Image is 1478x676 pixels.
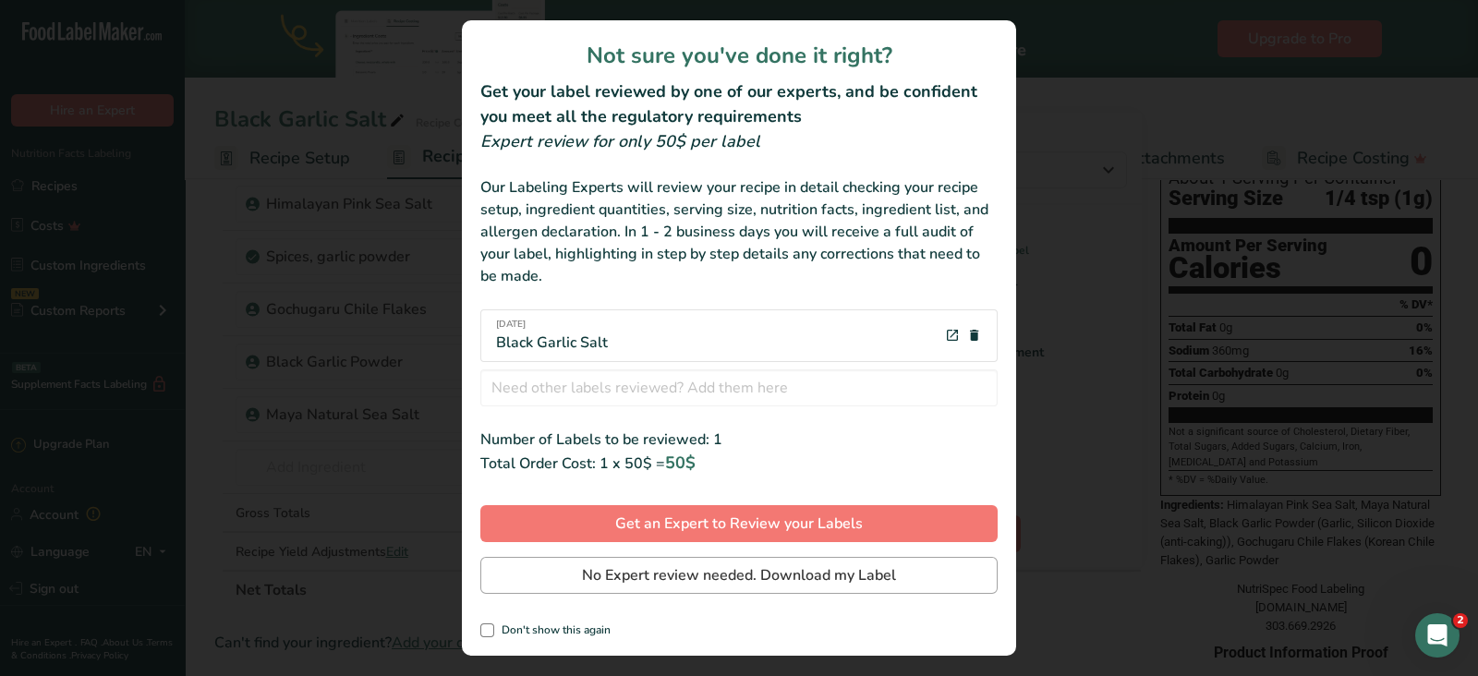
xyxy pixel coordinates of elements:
[496,318,608,354] div: Black Garlic Salt
[494,623,611,637] span: Don't show this again
[480,129,998,154] div: Expert review for only 50$ per label
[1415,613,1460,658] iframe: Intercom live chat
[665,452,696,474] span: 50$
[480,176,998,287] div: Our Labeling Experts will review your recipe in detail checking your recipe setup, ingredient qua...
[480,505,998,542] button: Get an Expert to Review your Labels
[1453,613,1468,628] span: 2
[582,564,896,586] span: No Expert review needed. Download my Label
[480,451,998,476] div: Total Order Cost: 1 x 50$ =
[480,557,998,594] button: No Expert review needed. Download my Label
[480,79,998,129] h2: Get your label reviewed by one of our experts, and be confident you meet all the regulatory requi...
[615,513,863,535] span: Get an Expert to Review your Labels
[480,429,998,451] div: Number of Labels to be reviewed: 1
[480,369,998,406] input: Need other labels reviewed? Add them here
[480,39,998,72] h1: Not sure you've done it right?
[496,318,608,332] span: [DATE]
